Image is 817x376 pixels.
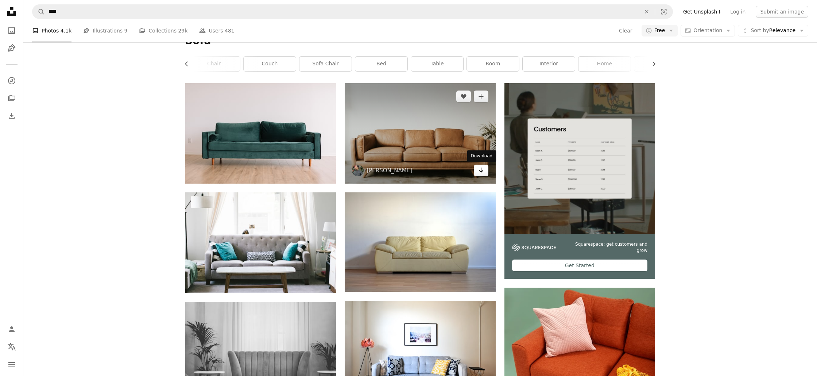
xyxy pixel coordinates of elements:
a: room [467,57,519,71]
button: Orientation [681,25,735,37]
a: Explore [4,73,19,88]
a: interior [523,57,575,71]
button: Language [4,339,19,354]
span: Sort by [751,27,769,33]
span: Squarespace: get customers and grow [565,241,647,254]
img: file-1747939376688-baf9a4a454ffimage [504,83,655,234]
a: Download [474,165,488,176]
a: Illustrations [4,41,19,55]
img: brown and white wooden table beside sofa chair [185,192,336,293]
a: Collections 29k [139,19,187,42]
button: Search Unsplash [32,5,45,19]
button: Visual search [655,5,673,19]
a: Illustrations 9 [83,19,127,42]
a: Collections [4,91,19,105]
button: Like [456,91,471,102]
button: Free [642,25,678,37]
a: brown and white wooden table beside sofa chair [185,239,336,246]
a: Get Unsplash+ [679,6,726,18]
a: Squarespace: get customers and growGet Started [504,83,655,279]
a: brown leather 3-seat sofa [345,130,495,137]
span: Relevance [751,27,795,34]
a: home [578,57,631,71]
button: scroll list to the left [185,57,193,71]
a: Log in [726,6,750,18]
a: Log in / Sign up [4,322,19,337]
a: chair [188,57,240,71]
a: green fabric sofa [185,130,336,137]
img: Go to Paul Weaver's profile [352,165,364,176]
img: brown leather 3-seat sofa [345,83,495,184]
button: scroll list to the right [647,57,655,71]
a: table [411,57,463,71]
div: Download [467,150,496,162]
button: Add to Collection [474,91,488,102]
a: sofa set [634,57,686,71]
a: [PERSON_NAME] [367,167,412,174]
span: Free [654,27,665,34]
span: 481 [225,27,235,35]
img: file-1747939142011-51e5cc87e3c9 [512,244,556,251]
a: sofa chair [299,57,352,71]
button: Clear [639,5,655,19]
a: beige leather 2-seat sofa [345,239,495,245]
div: Get Started [512,260,647,271]
a: Photos [4,23,19,38]
a: Home — Unsplash [4,4,19,20]
button: Submit an image [756,6,808,18]
form: Find visuals sitewide [32,4,673,19]
button: Sort byRelevance [738,25,808,37]
button: Clear [619,25,633,37]
a: bed [355,57,407,71]
button: Menu [4,357,19,372]
a: grey couch near white window curtain during daytime [185,349,336,355]
a: red fabric sofa [504,360,655,366]
span: 9 [124,27,128,35]
a: Users 481 [199,19,234,42]
a: couch [244,57,296,71]
img: green fabric sofa [185,83,336,184]
a: blue fabric loveseat [345,348,495,354]
img: beige leather 2-seat sofa [345,192,495,292]
span: Orientation [693,27,722,33]
span: 29k [178,27,187,35]
a: Download History [4,108,19,123]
